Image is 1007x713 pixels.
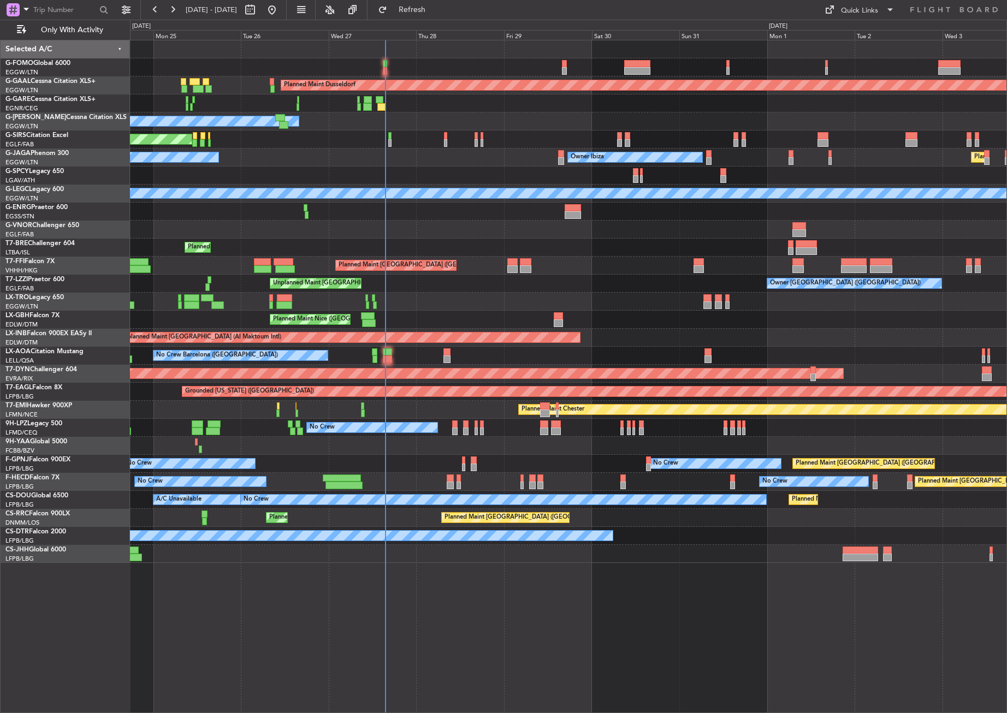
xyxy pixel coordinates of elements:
[5,150,31,157] span: G-JAGA
[5,501,34,509] a: LFPB/LBG
[5,330,92,337] a: LX-INBFalcon 900EX EASy II
[5,222,32,229] span: G-VNOR
[127,455,152,472] div: No Crew
[5,150,69,157] a: G-JAGAPhenom 300
[767,30,855,40] div: Mon 1
[5,248,30,257] a: LTBA/ISL
[592,30,680,40] div: Sat 30
[5,186,29,193] span: G-LEGC
[770,275,921,292] div: Owner [GEOGRAPHIC_DATA] ([GEOGRAPHIC_DATA])
[5,176,35,185] a: LGAV/ATH
[185,383,314,400] div: Grounded [US_STATE] ([GEOGRAPHIC_DATA])
[5,338,38,347] a: EDLW/DTM
[5,230,34,239] a: EGLF/FAB
[5,528,29,535] span: CS-DTR
[273,311,395,328] div: Planned Maint Nice ([GEOGRAPHIC_DATA])
[5,240,28,247] span: T7-BRE
[5,96,96,103] a: G-GARECessna Citation XLS+
[445,509,617,526] div: Planned Maint [GEOGRAPHIC_DATA] ([GEOGRAPHIC_DATA])
[5,276,64,283] a: T7-LZZIPraetor 600
[5,284,34,293] a: EGLF/FAB
[5,302,38,311] a: EGGW/LTN
[5,492,68,499] a: CS-DOUGlobal 6500
[5,132,68,139] a: G-SIRSCitation Excel
[5,546,29,553] span: CS-JHH
[571,149,604,165] div: Owner Ibiza
[5,438,67,445] a: 9H-YAAGlobal 5000
[5,438,30,445] span: 9H-YAA
[5,510,29,517] span: CS-RRC
[5,258,55,265] a: T7-FFIFalcon 7X
[769,22,787,31] div: [DATE]
[5,366,77,373] a: T7-DYNChallenger 604
[5,555,34,563] a: LFPB/LBG
[5,222,79,229] a: G-VNORChallenger 650
[5,312,60,319] a: LX-GBHFalcon 7X
[12,21,119,39] button: Only With Activity
[5,240,75,247] a: T7-BREChallenger 604
[5,186,64,193] a: G-LEGCLegacy 600
[5,411,38,419] a: LFMN/NCE
[653,455,678,472] div: No Crew
[5,483,34,491] a: LFPB/LBG
[5,276,28,283] span: T7-LZZI
[5,60,70,67] a: G-FOMOGlobal 6000
[5,492,31,499] span: CS-DOU
[416,30,504,40] div: Thu 28
[5,366,30,373] span: T7-DYN
[5,114,66,121] span: G-[PERSON_NAME]
[5,420,62,427] a: 9H-LPZLegacy 500
[120,329,281,346] div: Unplanned Maint [GEOGRAPHIC_DATA] (Al Maktoum Intl)
[841,5,878,16] div: Quick Links
[5,474,29,481] span: F-HECD
[5,384,32,391] span: T7-EAGL
[156,347,278,364] div: No Crew Barcelona ([GEOGRAPHIC_DATA])
[186,5,237,15] span: [DATE] - [DATE]
[796,455,968,472] div: Planned Maint [GEOGRAPHIC_DATA] ([GEOGRAPHIC_DATA])
[5,78,96,85] a: G-GAALCessna Citation XLS+
[792,491,964,508] div: Planned Maint [GEOGRAPHIC_DATA] ([GEOGRAPHIC_DATA])
[28,26,115,34] span: Only With Activity
[5,375,33,383] a: EVRA/RIX
[5,402,27,409] span: T7-EMI
[504,30,592,40] div: Fri 29
[5,140,34,148] a: EGLF/FAB
[5,158,38,167] a: EGGW/LTN
[389,6,435,14] span: Refresh
[5,266,38,275] a: VHHH/HKG
[5,68,38,76] a: EGGW/LTN
[188,239,319,256] div: Planned Maint Warsaw ([GEOGRAPHIC_DATA])
[5,60,33,67] span: G-FOMO
[5,294,29,301] span: LX-TRO
[5,474,60,481] a: F-HECDFalcon 7X
[373,1,439,19] button: Refresh
[329,30,417,40] div: Wed 27
[5,168,29,175] span: G-SPCY
[5,212,34,221] a: EGSS/STN
[5,320,38,329] a: EDLW/DTM
[5,429,37,437] a: LFMD/CEQ
[5,122,38,130] a: EGGW/LTN
[244,491,269,508] div: No Crew
[5,258,25,265] span: T7-FFI
[138,473,163,490] div: No Crew
[5,330,27,337] span: LX-INB
[855,30,943,40] div: Tue 2
[762,473,787,490] div: No Crew
[5,356,34,365] a: LELL/QSA
[5,393,34,401] a: LFPB/LBG
[5,168,64,175] a: G-SPCYLegacy 650
[5,132,26,139] span: G-SIRS
[522,401,584,418] div: Planned Maint Chester
[273,275,453,292] div: Unplanned Maint [GEOGRAPHIC_DATA] ([GEOGRAPHIC_DATA])
[5,546,66,553] a: CS-JHHGlobal 6000
[5,528,66,535] a: CS-DTRFalcon 2000
[5,204,68,211] a: G-ENRGPraetor 600
[5,456,29,463] span: F-GPNJ
[132,22,151,31] div: [DATE]
[5,465,34,473] a: LFPB/LBG
[33,2,96,18] input: Trip Number
[5,204,31,211] span: G-ENRG
[284,77,356,93] div: Planned Maint Dusseldorf
[310,419,335,436] div: No Crew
